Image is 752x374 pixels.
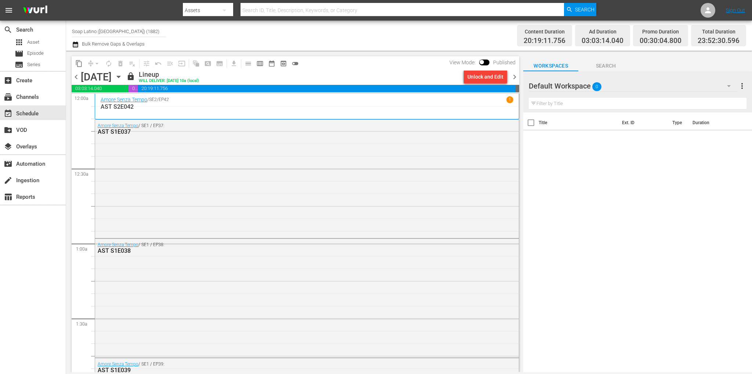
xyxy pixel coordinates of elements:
[27,39,39,46] span: Asset
[582,37,623,45] span: 03:03:14.040
[698,26,740,37] div: Total Duration
[256,60,264,67] span: calendar_view_week_outlined
[27,61,40,68] span: Series
[575,3,594,16] span: Search
[98,242,138,247] a: Amore Senza Tempo
[126,72,135,81] span: lock
[4,25,12,34] span: Search
[138,56,152,71] span: Customize Events
[176,58,188,69] span: Update Metadata from Key Asset
[15,49,23,58] span: Episode
[254,58,266,69] span: Week Calendar View
[464,70,507,83] button: Unlock and Edit
[618,112,668,133] th: Ext. ID
[75,60,83,67] span: content_copy
[101,97,147,103] a: Amore Senza Tempo
[18,2,53,19] img: ans4CAIJ8jUAAAAAAAAAAAAAAAAAAAAAAAAgQb4GAAAAAAAAAAAAAAAAAAAAAAAAJMjXAAAAAAAAAAAAAAAAAAAAAAAAgAT5G...
[147,97,149,102] p: /
[159,97,169,102] p: EP42
[529,76,738,96] div: Default Workspace
[149,97,159,102] p: SE2 /
[129,85,138,92] span: 00:30:04.800
[72,85,129,92] span: 03:03:14.040
[698,37,740,45] span: 23:52:30.596
[164,58,176,69] span: Fill episodes with ad slates
[516,85,519,92] span: 00:07:29.404
[524,37,565,45] span: 20:19:11.756
[539,112,617,133] th: Title
[292,60,299,67] span: toggle_off
[489,60,519,65] span: Published
[4,159,12,168] span: Automation
[4,109,12,118] span: Schedule
[688,112,732,133] th: Duration
[85,58,103,69] span: Remove Gaps & Overlaps
[4,142,12,151] span: Overlays
[98,242,476,254] div: / SE1 / EP38:
[73,58,85,69] span: Copy Lineup
[4,193,12,201] span: Reports
[225,56,240,71] span: Download as CSV
[4,176,12,185] span: Ingestion
[152,58,164,69] span: Revert to Primary Episode
[139,71,199,79] div: Lineup
[582,26,623,37] div: Ad Duration
[289,58,301,69] span: 24 hours Lineup View is OFF
[81,41,145,47] span: Bulk Remove Gaps & Overlaps
[266,58,278,69] span: Month Calendar View
[72,72,81,82] span: chevron_left
[592,79,601,94] span: 0
[138,85,516,92] span: 20:19:11.756
[564,3,596,16] button: Search
[98,247,476,254] div: AST S1E038
[81,71,112,83] div: [DATE]
[510,72,519,82] span: chevron_right
[738,82,746,90] span: more_vert
[27,50,44,57] span: Episode
[4,93,12,101] span: Channels
[126,58,138,69] span: Clear Lineup
[98,128,476,135] div: AST S1E037
[98,123,138,128] a: Amore Senza Tempo
[280,60,287,67] span: preview_outlined
[98,123,476,135] div: / SE1 / EP37:
[4,6,13,15] span: menu
[240,56,254,71] span: Day Calendar View
[479,60,484,65] span: Toggle to switch from Published to Draft view.
[4,76,12,85] span: Create
[668,112,688,133] th: Type
[446,60,479,65] span: View Mode:
[268,60,275,67] span: date_range_outlined
[578,61,633,71] span: Search
[467,70,503,83] div: Unlock and Edit
[98,362,138,367] a: Amore Senza Tempo
[4,126,12,134] span: VOD
[115,58,126,69] span: Select an event to delete
[101,103,513,110] p: AST S2E042
[640,37,681,45] span: 00:30:04.800
[98,362,476,374] div: / SE1 / EP39:
[98,367,476,374] div: AST S1E039
[738,77,746,95] button: more_vert
[139,79,199,83] div: WILL DELIVER: [DATE] 10a (local)
[509,97,511,102] p: 1
[523,61,578,71] span: Workspaces
[726,7,745,13] a: Sign Out
[188,56,202,71] span: Refresh All Search Blocks
[202,58,214,69] span: Create Search Block
[278,58,289,69] span: View Backup
[524,26,565,37] div: Content Duration
[214,58,225,69] span: Create Series Block
[15,60,23,69] span: Series
[15,38,23,47] span: Asset
[640,26,681,37] div: Promo Duration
